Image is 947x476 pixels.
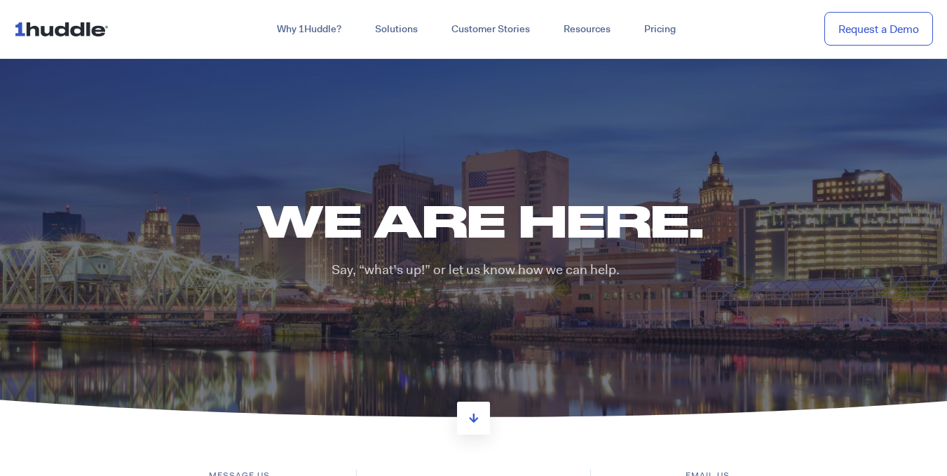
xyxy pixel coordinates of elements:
[435,17,547,42] a: Customer Stories
[824,12,933,46] a: Request a Demo
[123,191,838,250] h1: We are here.
[627,17,693,42] a: Pricing
[547,17,627,42] a: Resources
[358,17,435,42] a: Solutions
[14,15,114,42] img: ...
[123,261,828,280] p: Say, “what’s up!” or let us know how we can help.
[260,17,358,42] a: Why 1Huddle?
